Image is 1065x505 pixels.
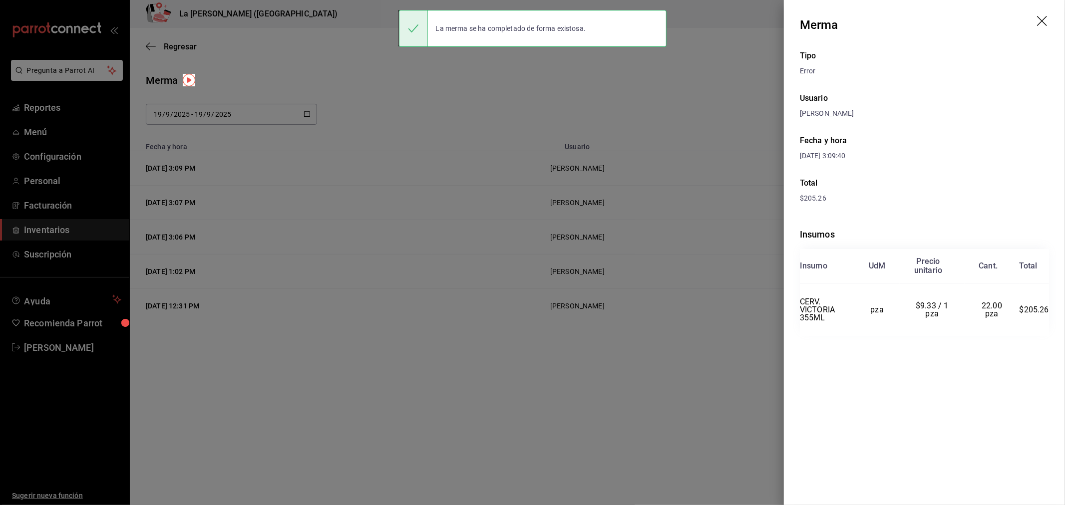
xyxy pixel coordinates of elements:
div: Cant. [979,261,998,270]
td: pza [854,283,900,336]
div: [PERSON_NAME] [800,108,1049,119]
span: $205.26 [800,194,826,202]
div: Tipo [800,50,1049,62]
div: Total [800,177,1049,189]
div: Insumo [800,261,827,270]
span: $9.33 / 1 pza [916,301,951,318]
td: CERV. VICTORIA 355ML [800,283,854,336]
div: [DATE] 3:09:40 [800,151,1049,161]
div: Merma [800,16,838,34]
div: UdM [869,261,886,270]
div: Precio unitario [914,257,942,275]
div: Fecha y hora [800,135,1049,147]
div: Usuario [800,92,1049,104]
div: La merma se ha completado de forma existosa. [428,17,594,39]
button: drag [1037,16,1049,28]
span: $205.26 [1020,305,1049,314]
span: 22.00 pza [982,301,1004,318]
div: Insumos [800,228,1049,241]
div: Total [1020,261,1038,270]
div: Error [800,66,1049,76]
img: Tooltip marker [183,74,195,86]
